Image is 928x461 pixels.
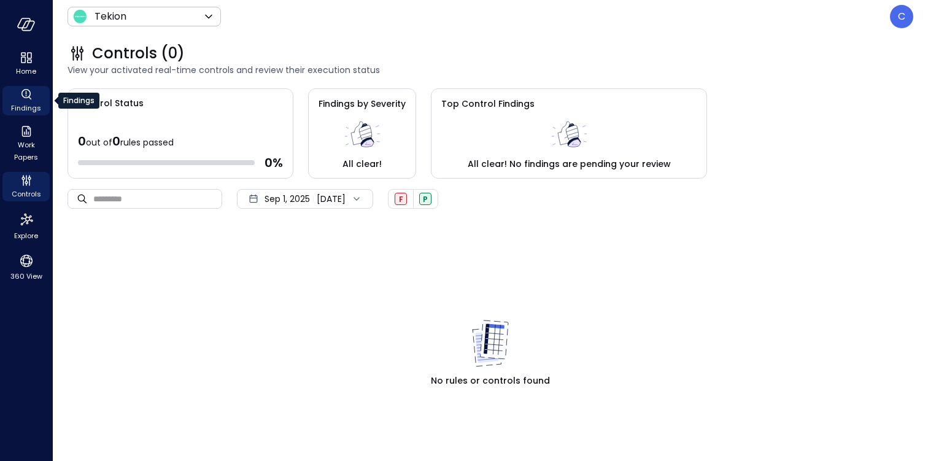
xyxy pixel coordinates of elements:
[7,139,45,163] span: Work Papers
[898,9,905,24] p: C
[319,98,406,110] span: Findings by Severity
[399,194,403,204] span: F
[16,65,36,77] span: Home
[58,93,99,109] div: Findings
[10,270,42,282] span: 360 View
[2,123,50,165] div: Work Papers
[2,49,50,79] div: Home
[2,172,50,201] div: Controls
[68,63,913,77] span: View your activated real-time controls and review their execution status
[419,193,431,205] div: Passed
[2,250,50,284] div: 360 View
[2,86,50,115] div: Findings
[14,230,38,242] span: Explore
[431,374,550,387] span: No rules or controls found
[11,102,41,114] span: Findings
[395,193,407,205] div: Failed
[86,136,112,149] span: out of
[68,89,144,110] span: Control Status
[423,194,428,204] span: P
[12,188,41,200] span: Controls
[2,209,50,243] div: Explore
[112,133,120,150] span: 0
[265,155,283,171] span: 0 %
[468,157,671,171] span: All clear! No findings are pending your review
[890,5,913,28] div: Csamarpuri
[95,9,126,24] p: Tekion
[92,44,185,63] span: Controls (0)
[72,9,87,24] img: Icon
[78,133,86,150] span: 0
[120,136,174,149] span: rules passed
[441,98,535,110] span: Top Control Findings
[342,157,382,171] span: All clear!
[265,192,310,206] span: Sep 1, 2025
